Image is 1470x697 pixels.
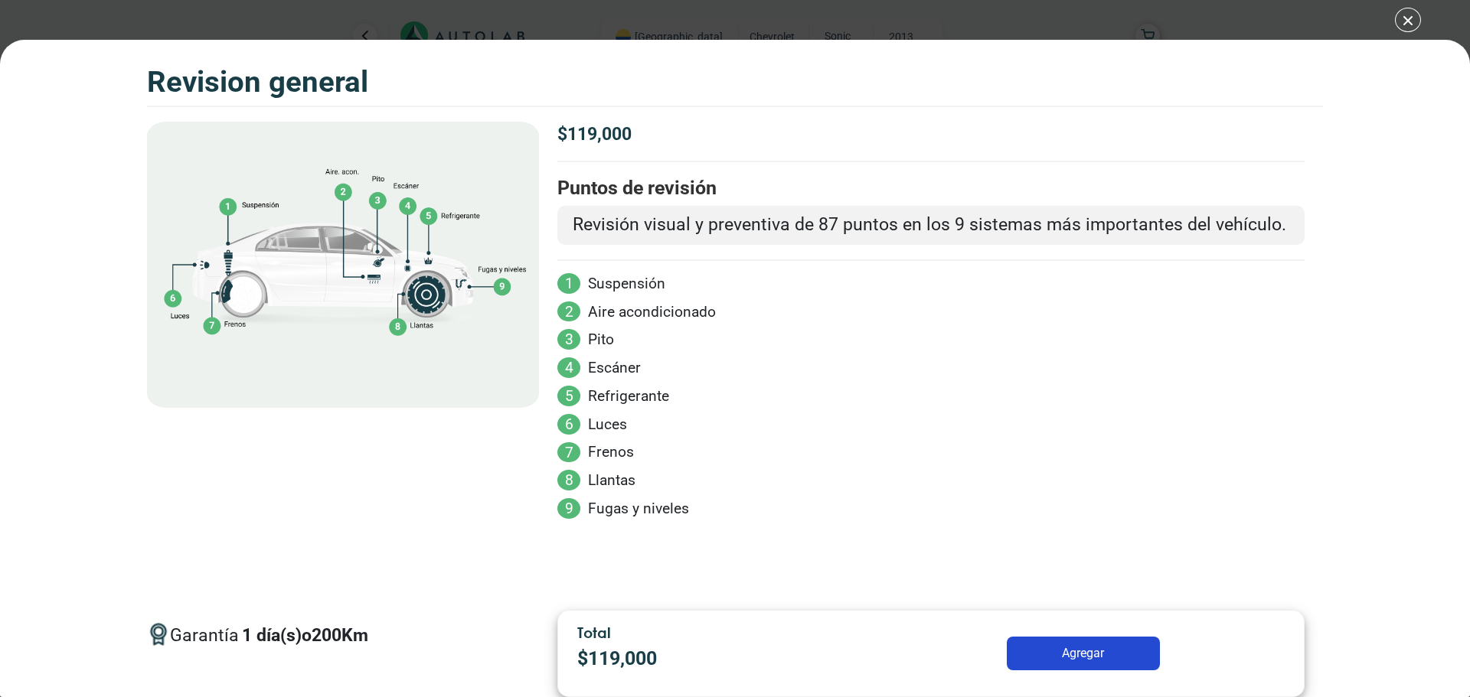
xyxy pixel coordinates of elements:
[557,301,580,322] span: 2
[557,414,1305,436] li: Luces
[170,623,368,662] span: Garantía
[573,212,1289,239] p: Revisión visual y preventiva de 87 puntos en los 9 sistemas más importantes del vehículo.
[242,623,368,650] p: 1 día(s) o 200 Km
[557,122,1305,148] p: $ 119,000
[557,357,1305,379] li: Escáner
[557,441,1305,464] li: Frenos
[557,498,1305,520] li: Fugas y niveles
[557,442,580,463] span: 7
[577,644,859,673] p: $ 119,000
[557,273,580,294] span: 1
[557,498,580,519] span: 9
[557,301,1305,324] li: Aire acondicionado
[557,386,580,406] span: 5
[557,329,580,350] span: 3
[557,273,1305,295] li: Suspensión
[147,64,368,99] h3: REVISION GENERAL
[557,470,1305,492] li: Llantas
[557,177,1305,200] h3: Puntos de revisión
[557,414,580,435] span: 6
[557,470,580,490] span: 8
[557,329,1305,351] li: Pito
[577,624,611,641] span: Total
[557,386,1305,408] li: Refrigerante
[557,357,580,378] span: 4
[1007,637,1160,670] button: Agregar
